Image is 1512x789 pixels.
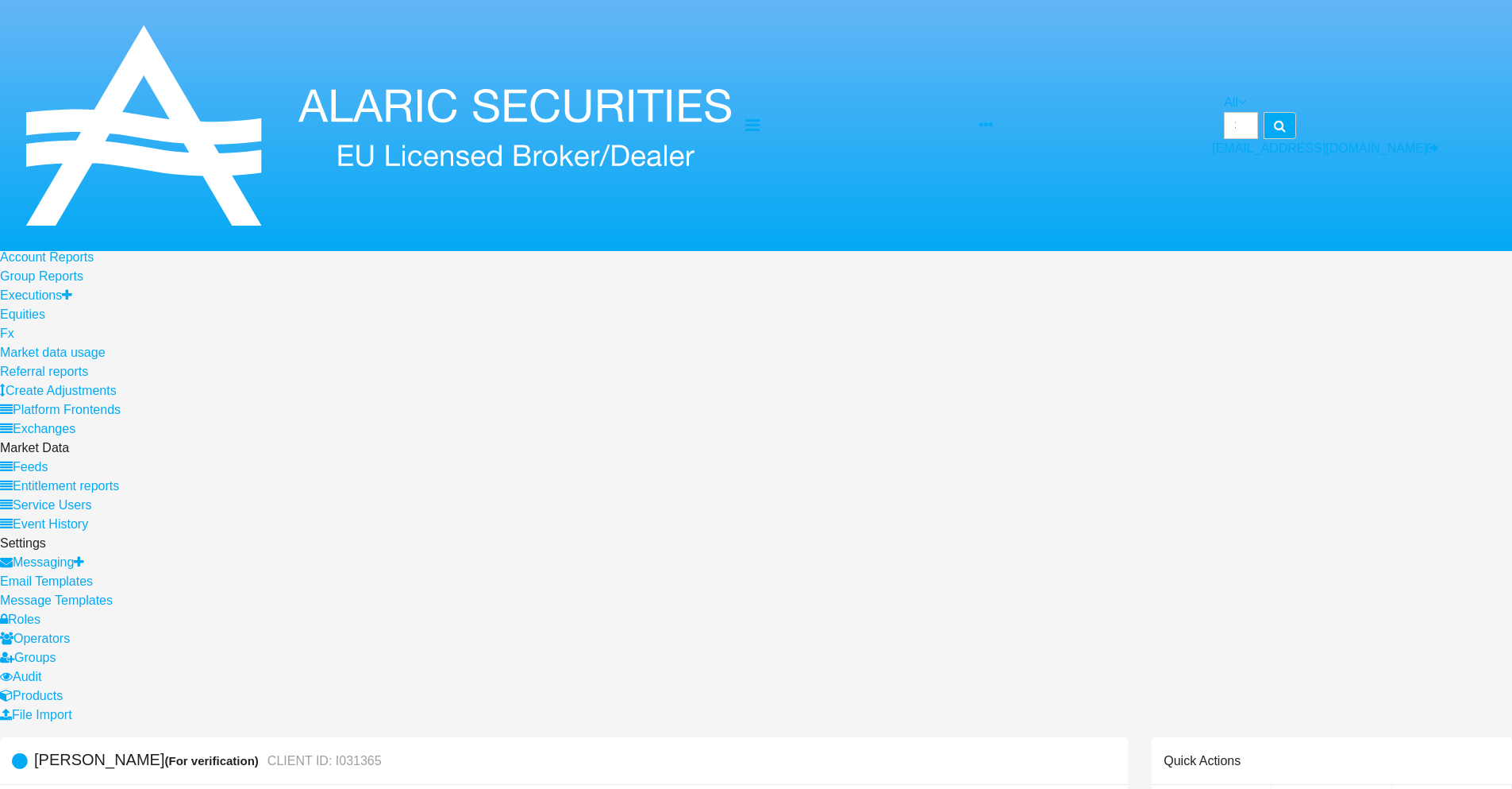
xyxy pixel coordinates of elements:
[8,613,40,626] span: Roles
[13,403,121,416] span: Platform Frontends
[1164,753,1241,768] h6: Quick Actions
[164,752,263,770] div: (For verification)
[12,708,72,721] span: File Import
[14,651,56,664] span: Groups
[1212,141,1427,155] span: [EMAIL_ADDRESS][DOMAIN_NAME]
[13,555,74,569] span: Messaging
[1224,95,1238,109] span: All
[13,422,75,435] span: Exchanges
[1224,112,1258,139] input: Search
[13,498,92,512] span: Service Users
[1212,141,1439,155] a: [EMAIL_ADDRESS][DOMAIN_NAME]
[13,517,88,531] span: Event History
[13,460,48,474] span: Feeds
[13,632,70,645] span: Operators
[34,752,382,770] h5: [PERSON_NAME]
[264,755,382,768] small: CLIENT ID: I031365
[13,479,119,493] span: Entitlement reports
[13,689,63,702] span: Products
[1224,95,1246,109] a: All
[6,384,117,397] span: Create Adjustments
[13,670,41,683] span: Audit
[13,6,745,245] img: Logo image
